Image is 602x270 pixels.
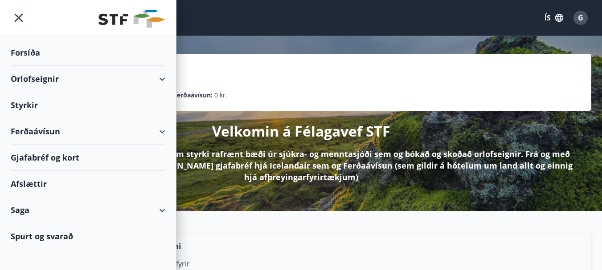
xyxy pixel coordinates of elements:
[173,90,213,100] p: Ferðaávísun :
[212,121,390,141] p: Velkomin á Félagavef STF
[11,40,165,66] div: Forsíða
[11,118,165,145] div: Ferðaávísun
[540,10,568,26] button: ÍS
[11,223,165,249] div: Spurt og svarað
[11,92,165,118] div: Styrkir
[570,7,591,28] button: G
[11,197,165,223] div: Saga
[11,10,27,26] button: menu
[578,13,583,23] span: G
[25,148,577,183] p: Hér á Félagavefnum getur þú sótt um styrki rafrænt bæði úr sjúkra- og menntasjóði sem og bókað og...
[11,145,165,171] div: Gjafabréf og kort
[11,171,165,197] div: Afslættir
[214,90,227,100] span: 0 kr.
[11,66,165,92] div: Orlofseignir
[98,10,165,28] img: union_logo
